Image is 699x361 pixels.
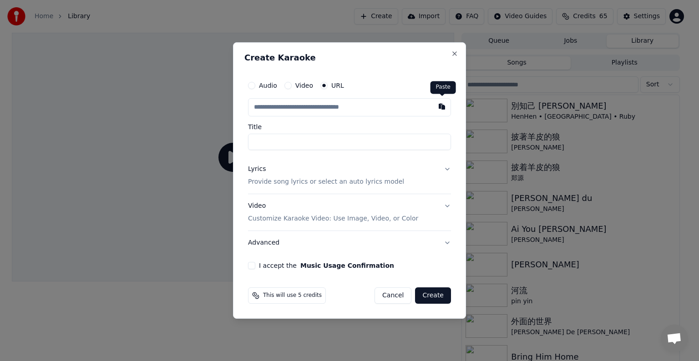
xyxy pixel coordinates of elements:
[259,262,394,269] label: I accept the
[248,157,451,194] button: LyricsProvide song lyrics or select an auto lyrics model
[415,287,451,304] button: Create
[331,82,344,89] label: URL
[263,292,322,299] span: This will use 5 credits
[248,124,451,130] label: Title
[248,194,451,231] button: VideoCustomize Karaoke Video: Use Image, Video, or Color
[300,262,394,269] button: I accept the
[248,201,418,223] div: Video
[248,231,451,255] button: Advanced
[248,214,418,223] p: Customize Karaoke Video: Use Image, Video, or Color
[259,82,277,89] label: Audio
[244,54,455,62] h2: Create Karaoke
[431,81,456,94] div: Paste
[375,287,411,304] button: Cancel
[248,165,266,174] div: Lyrics
[295,82,313,89] label: Video
[248,177,404,186] p: Provide song lyrics or select an auto lyrics model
